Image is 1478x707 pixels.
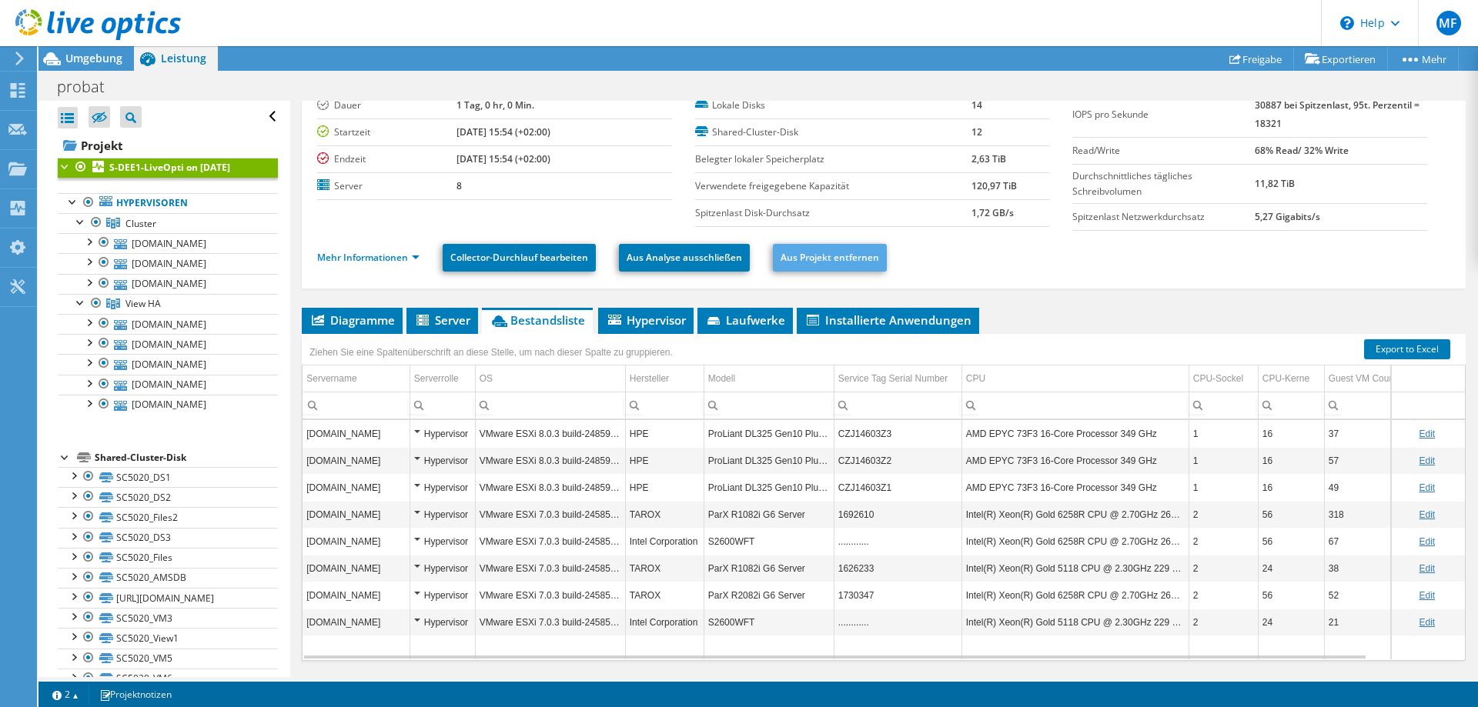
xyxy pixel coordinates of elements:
a: Aus Analyse ausschließen [619,244,750,272]
td: Column CPU, Value Intel(R) Xeon(R) Gold 6258R CPU @ 2.70GHz 269 GHz [961,501,1189,528]
div: Service Tag Serial Number [838,369,948,388]
td: Column CPU-Kerne, Value 56 [1258,501,1324,528]
label: Verwendete freigegebene Kapazität [695,178,972,194]
label: Dauer [317,98,456,113]
div: Shared-Cluster-Disk [95,449,278,467]
div: Hypervisor [414,613,471,632]
td: Column OS, Value VMware ESXi 7.0.3 build-24585291 [475,501,625,528]
td: Column CPU, Value AMD EPYC 73F3 16-Core Processor 349 GHz [961,474,1189,501]
td: Serverrolle Column [410,365,475,392]
td: Column CPU-Sockel, Value 1 [1189,420,1258,447]
b: 12 [971,125,982,138]
b: 120,97 TiB [971,179,1017,192]
td: Column Modell, Value S2600WFT [704,609,834,635]
a: SC5020_VM6 [58,669,278,689]
td: Column Hersteller, Value HPE [625,447,704,474]
td: Servername Column [303,365,410,392]
td: Column Servername, Value view-esx02.probat.com [303,501,410,528]
label: Endzeit [317,152,456,167]
a: [DOMAIN_NAME] [58,334,278,354]
td: Column Hersteller, Value Intel Corporation [625,609,704,635]
a: [DOMAIN_NAME] [58,395,278,415]
td: Column CPU, Value Intel(R) Xeon(R) Gold 5118 CPU @ 2.30GHz 229 GHz [961,555,1189,582]
td: Column CPU-Kerne, Value 24 [1258,609,1324,635]
td: CPU-Sockel Column [1189,365,1258,392]
td: Column CPU-Sockel, Value 2 [1189,582,1258,609]
a: [DOMAIN_NAME] [58,375,278,395]
td: CPU-Kerne Column [1258,365,1324,392]
b: 1,72 GB/s [971,206,1014,219]
div: Modell [708,369,735,388]
td: Column Serverrolle, Value Hypervisor [410,420,475,447]
td: Column Modell, Value S2600WFT [704,528,834,555]
span: Diagramme [309,312,395,328]
td: Column CPU-Sockel, Value 2 [1189,501,1258,528]
a: Edit [1419,482,1435,493]
td: Column Service Tag Serial Number, Value ............ [834,528,961,555]
td: Column Service Tag Serial Number, Value ............ [834,609,961,635]
td: Column CPU-Sockel, Value 1 [1189,447,1258,474]
td: Column Servername, Value view-esx05.probat.com [303,609,410,635]
a: SC5020_DS3 [58,528,278,548]
td: Column Service Tag Serial Number, Value CZJ14603Z2 [834,447,961,474]
td: Column Service Tag Serial Number, Value CZJ14603Z1 [834,474,961,501]
td: Column CPU-Sockel, Value 2 [1189,528,1258,555]
td: Modell Column [704,365,834,392]
span: Bestandsliste [490,312,585,328]
b: 30887 bei Spitzenlast, 95t. Perzentil = 18321 [1255,98,1419,130]
svg: \n [1340,16,1354,30]
b: [DATE] 15:54 (+02:00) [456,152,550,165]
td: Column Servername, Filter cell [303,392,410,419]
td: Column Service Tag Serial Number, Value 1626233 [834,555,961,582]
div: Hypervisor [414,586,471,605]
td: Column CPU-Kerne, Filter cell [1258,392,1324,419]
div: Hypervisor [414,532,471,551]
span: Installierte Anwendungen [804,312,971,328]
a: Collector-Durchlauf bearbeiten [443,244,596,272]
a: [DOMAIN_NAME] [58,354,278,374]
td: Column OS, Value VMware ESXi 8.0.3 build-24859861 [475,420,625,447]
td: Column Modell, Value ParX R2082i G6 Server [704,582,834,609]
td: Column Servername, Value s-dee1-esx3.probat.com [303,420,410,447]
td: Column OS, Filter cell [475,392,625,419]
a: [URL][DOMAIN_NAME] [58,588,278,608]
a: Edit [1419,429,1435,439]
td: Column Servername, Value view-esx04.probat.com [303,582,410,609]
td: Column Hersteller, Value TAROX [625,555,704,582]
div: Serverrolle [414,369,459,388]
td: Column Serverrolle, Value Hypervisor [410,447,475,474]
td: OS Column [475,365,625,392]
a: Mehr Informationen [317,251,420,264]
a: [DOMAIN_NAME] [58,274,278,294]
td: Column Serverrolle, Value Hypervisor [410,501,475,528]
td: Column Guest VM Count, Filter cell [1324,392,1413,419]
td: Service Tag Serial Number Column [834,365,961,392]
td: Column Service Tag Serial Number, Filter cell [834,392,961,419]
td: Column Serverrolle, Value Hypervisor [410,555,475,582]
td: Column CPU-Sockel, Filter cell [1189,392,1258,419]
div: Hypervisor [414,559,471,578]
td: Column OS, Value VMware ESXi 8.0.3 build-24859861 [475,447,625,474]
a: SC5020_Files [58,548,278,568]
td: Guest VM Count Column [1324,365,1413,392]
h1: probat [50,78,129,95]
td: Column Guest VM Count, Value 318 [1324,501,1413,528]
a: SC5020_View1 [58,628,278,648]
td: Column Modell, Value ProLiant DL325 Gen10 Plus v2 [704,447,834,474]
td: Column Guest VM Count, Value 67 [1324,528,1413,555]
b: 2,63 TiB [971,152,1006,165]
label: Startzeit [317,125,456,140]
label: IOPS pro Sekunde [1072,107,1255,122]
span: Hypervisor [606,312,686,328]
td: Column Modell, Filter cell [704,392,834,419]
td: Column Serverrolle, Value Hypervisor [410,609,475,635]
span: Umgebung [65,51,122,65]
label: Shared-Cluster-Disk [695,125,972,140]
td: Column Serverrolle, Value Hypervisor [410,528,475,555]
td: Column CPU, Filter cell [961,392,1189,419]
a: SC5020_AMSDB [58,568,278,588]
b: 1 Tag, 0 hr, 0 Min. [456,98,534,112]
td: CPU Column [961,365,1189,392]
td: Column CPU, Value AMD EPYC 73F3 16-Core Processor 349 GHz [961,447,1189,474]
a: Freigabe [1218,47,1294,71]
